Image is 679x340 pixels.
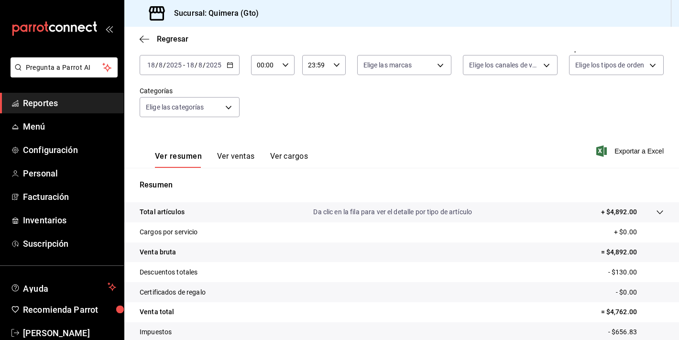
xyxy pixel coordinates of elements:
[23,143,116,156] span: Configuración
[363,60,412,70] span: Elige las marcas
[601,307,664,317] p: = $4,762.00
[601,247,664,257] p: = $4,892.00
[251,45,295,52] label: Hora inicio
[11,57,118,77] button: Pregunta a Parrot AI
[198,61,203,69] input: --
[598,145,664,157] button: Exportar a Excel
[186,61,195,69] input: --
[140,227,198,237] p: Cargos por servicio
[217,152,255,168] button: Ver ventas
[166,61,182,69] input: ----
[608,267,664,277] p: - $130.00
[616,287,664,297] p: - $0.00
[140,179,664,191] p: Resumen
[203,61,206,69] span: /
[140,327,172,337] p: Impuestos
[163,61,166,69] span: /
[140,207,185,217] p: Total artículos
[469,60,540,70] span: Elige los canales de venta
[140,307,174,317] p: Venta total
[23,237,116,250] span: Suscripción
[270,152,308,168] button: Ver cargos
[155,152,202,168] button: Ver resumen
[140,247,176,257] p: Venta bruta
[313,207,472,217] p: Da clic en la fila para ver el detalle por tipo de artículo
[166,8,259,19] h3: Sucursal: Quimera (Gto)
[23,214,116,227] span: Inventarios
[26,63,103,73] span: Pregunta a Parrot AI
[183,61,185,69] span: -
[157,34,188,44] span: Regresar
[140,34,188,44] button: Regresar
[23,190,116,203] span: Facturación
[23,120,116,133] span: Menú
[23,303,116,316] span: Recomienda Parrot
[155,152,308,168] div: navigation tabs
[146,102,204,112] span: Elige las categorías
[7,69,118,79] a: Pregunta a Parrot AI
[105,25,113,33] button: open_drawer_menu
[614,227,664,237] p: + $0.00
[206,61,222,69] input: ----
[195,61,197,69] span: /
[23,281,104,293] span: Ayuda
[608,327,664,337] p: - $656.83
[155,61,158,69] span: /
[23,167,116,180] span: Personal
[140,88,240,94] label: Categorías
[23,327,116,340] span: [PERSON_NAME]
[601,207,637,217] p: + $4,892.00
[302,45,346,52] label: Hora fin
[147,61,155,69] input: --
[140,287,206,297] p: Certificados de regalo
[140,45,240,52] label: Fecha
[23,97,116,110] span: Reportes
[158,61,163,69] input: --
[575,60,644,70] span: Elige los tipos de orden
[140,267,197,277] p: Descuentos totales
